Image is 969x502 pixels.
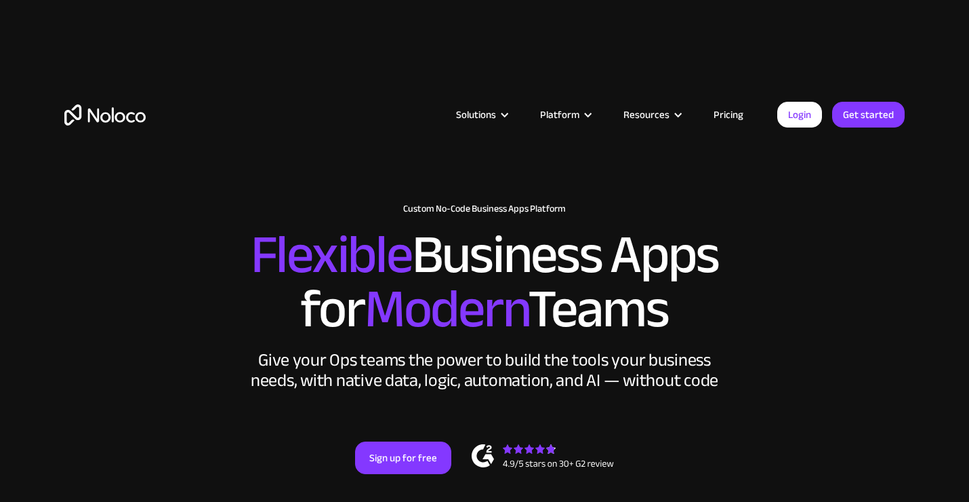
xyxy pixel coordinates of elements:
[64,228,905,336] h2: Business Apps for Teams
[777,102,822,128] a: Login
[365,258,528,360] span: Modern
[251,204,412,305] span: Flexible
[64,204,905,214] h1: Custom No-Code Business Apps Platform
[606,106,697,123] div: Resources
[456,106,496,123] div: Solutions
[697,106,760,123] a: Pricing
[247,350,722,391] div: Give your Ops teams the power to build the tools your business needs, with native data, logic, au...
[832,102,905,128] a: Get started
[64,104,146,125] a: home
[540,106,579,123] div: Platform
[439,106,523,123] div: Solutions
[355,442,451,474] a: Sign up for free
[623,106,669,123] div: Resources
[523,106,606,123] div: Platform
